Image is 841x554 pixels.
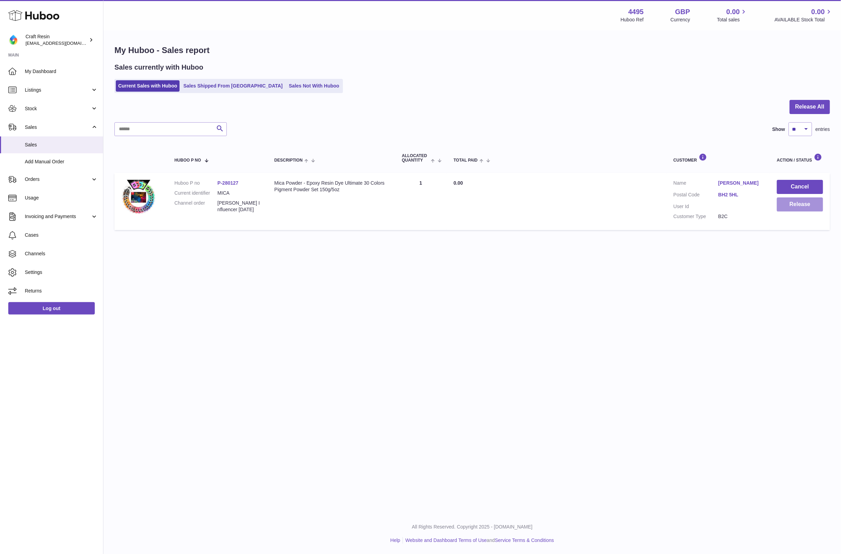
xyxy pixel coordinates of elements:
[727,7,740,17] span: 0.00
[25,142,98,148] span: Sales
[109,524,835,530] p: All Rights Reserved. Copyright 2025 - [DOMAIN_NAME]
[274,180,388,193] div: Mica Powder - Epoxy Resin Dye Ultimate 30 Colors Pigment Powder Set 150g/5oz
[718,213,763,220] dd: B2C
[621,17,644,23] div: Huboo Ref
[217,180,239,186] a: P-280127
[25,269,98,276] span: Settings
[217,190,261,196] dd: MICA
[671,17,690,23] div: Currency
[174,158,201,163] span: Huboo P no
[811,7,825,17] span: 0.00
[25,195,98,201] span: Usage
[718,180,763,186] a: [PERSON_NAME]
[174,190,217,196] dt: Current identifier
[116,80,180,92] a: Current Sales with Huboo
[25,288,98,294] span: Returns
[402,154,429,163] span: ALLOCATED Quantity
[673,192,718,200] dt: Postal Code
[25,232,98,238] span: Cases
[391,537,401,543] a: Help
[403,537,554,544] li: and
[777,197,823,212] button: Release
[274,158,303,163] span: Description
[25,213,91,220] span: Invoicing and Payments
[454,180,463,186] span: 0.00
[174,200,217,213] dt: Channel order
[815,126,830,133] span: entries
[25,124,91,131] span: Sales
[718,192,763,198] a: BH2 5HL
[772,126,785,133] label: Show
[495,537,554,543] a: Service Terms & Conditions
[405,537,487,543] a: Website and Dashboard Terms of Use
[8,302,95,315] a: Log out
[26,33,88,47] div: Craft Resin
[395,173,447,230] td: 1
[628,7,644,17] strong: 4495
[217,200,261,213] dd: [PERSON_NAME] Influencer [DATE]
[174,180,217,186] dt: Huboo P no
[790,100,830,114] button: Release All
[673,213,718,220] dt: Customer Type
[25,158,98,165] span: Add Manual Order
[25,87,91,93] span: Listings
[673,153,763,163] div: Customer
[675,7,690,17] strong: GBP
[777,153,823,163] div: Action / Status
[286,80,342,92] a: Sales Not With Huboo
[25,176,91,183] span: Orders
[114,63,203,72] h2: Sales currently with Huboo
[774,17,833,23] span: AVAILABLE Stock Total
[114,45,830,56] h1: My Huboo - Sales report
[8,35,19,45] img: craftresinuk@gmail.com
[673,180,718,188] dt: Name
[181,80,285,92] a: Sales Shipped From [GEOGRAPHIC_DATA]
[774,7,833,23] a: 0.00 AVAILABLE Stock Total
[25,250,98,257] span: Channels
[121,180,156,214] img: $_57.JPG
[717,7,748,23] a: 0.00 Total sales
[25,105,91,112] span: Stock
[717,17,748,23] span: Total sales
[454,158,478,163] span: Total paid
[673,203,718,210] dt: User Id
[26,40,101,46] span: [EMAIL_ADDRESS][DOMAIN_NAME]
[25,68,98,75] span: My Dashboard
[777,180,823,194] button: Cancel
